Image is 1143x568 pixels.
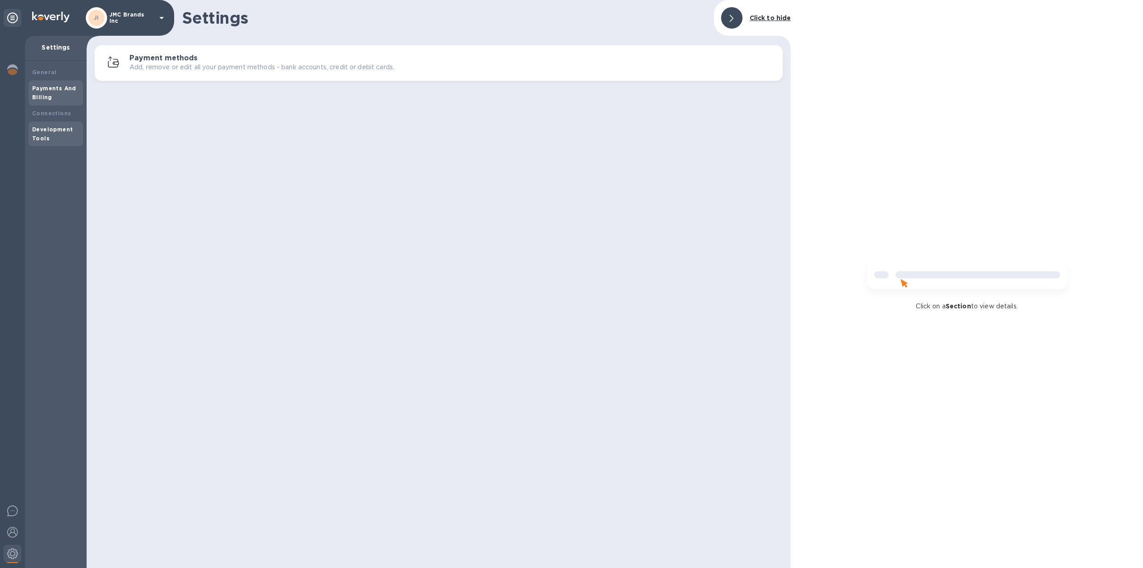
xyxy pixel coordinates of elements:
b: JI [94,14,99,21]
p: Add, remove or edit all your payment methods - bank accounts, credit or debit cards. [129,63,394,72]
b: General [32,69,57,76]
b: Section [946,303,971,310]
b: Development Tools [32,126,73,142]
b: Click to hide [750,14,791,21]
b: Connections [32,110,71,117]
p: Click on a to view details. [916,302,1018,311]
p: JMC Brands Inc [109,12,154,24]
img: Logo [32,12,70,22]
h1: Settings [182,8,707,27]
div: Unpin categories [4,9,21,27]
p: Settings [32,43,79,52]
h3: Payment methods [129,54,197,63]
b: Payments And Billing [32,85,76,101]
button: Payment methodsAdd, remove or edit all your payment methods - bank accounts, credit or debit cards. [95,45,783,81]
